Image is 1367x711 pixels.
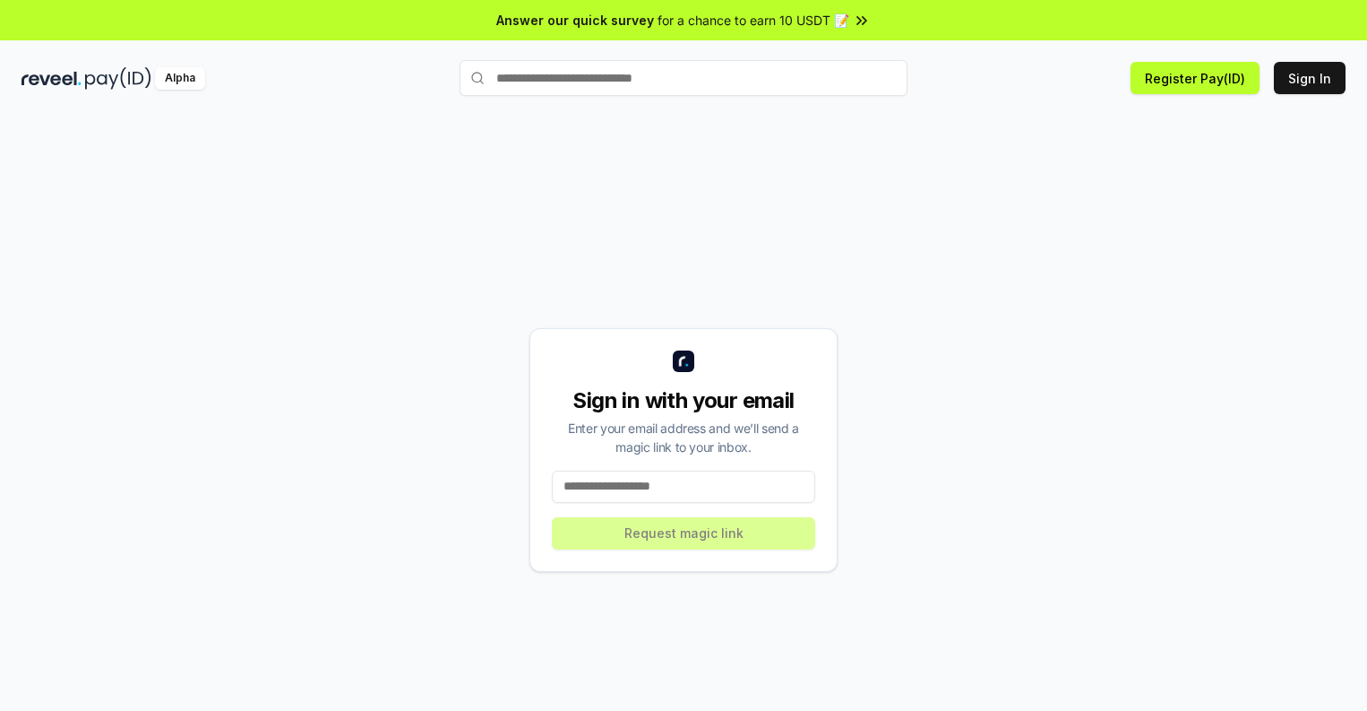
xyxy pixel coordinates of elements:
div: Sign in with your email [552,386,815,415]
img: logo_small [673,351,694,372]
button: Sign In [1274,62,1346,94]
div: Enter your email address and we’ll send a magic link to your inbox. [552,419,815,456]
div: Alpha [155,67,205,90]
img: pay_id [85,67,151,90]
span: for a chance to earn 10 USDT 📝 [658,11,849,30]
img: reveel_dark [21,67,82,90]
span: Answer our quick survey [496,11,654,30]
button: Register Pay(ID) [1131,62,1260,94]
